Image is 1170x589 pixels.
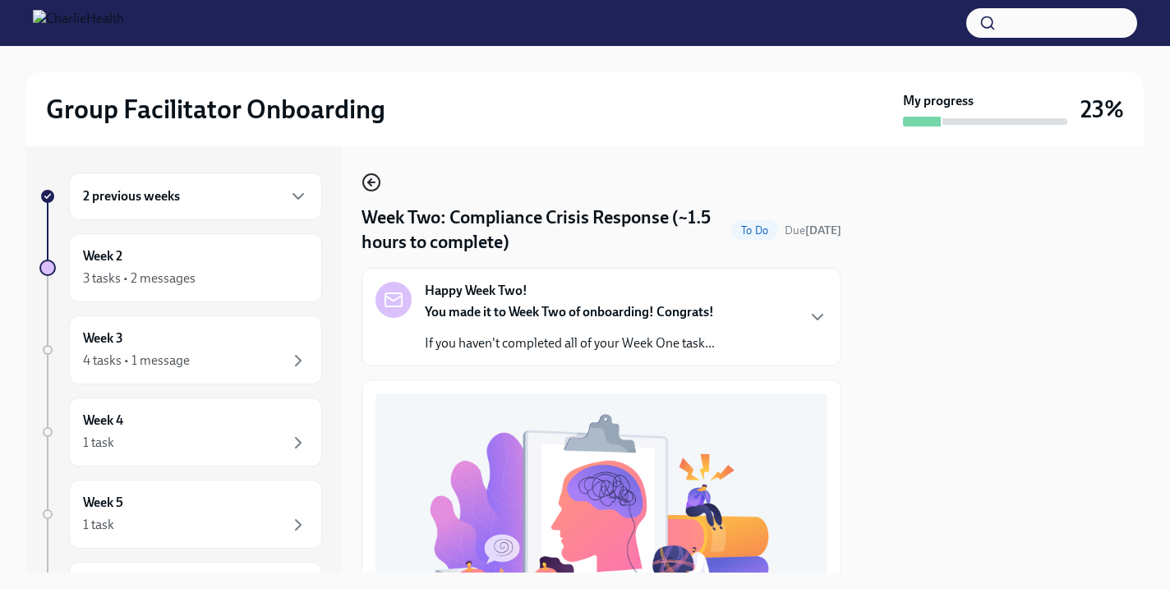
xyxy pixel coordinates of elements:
[785,223,841,238] span: August 18th, 2025 09:00
[83,494,123,512] h6: Week 5
[425,282,527,300] strong: Happy Week Two!
[903,92,974,110] strong: My progress
[805,223,841,237] strong: [DATE]
[83,516,114,534] div: 1 task
[83,247,122,265] h6: Week 2
[83,352,190,370] div: 4 tasks • 1 message
[83,329,123,347] h6: Week 3
[69,173,322,220] div: 2 previous weeks
[1080,94,1124,124] h3: 23%
[425,304,714,320] strong: You made it to Week Two of onboarding! Congrats!
[33,10,124,36] img: CharlieHealth
[39,233,322,302] a: Week 23 tasks • 2 messages
[83,412,123,430] h6: Week 4
[83,434,114,452] div: 1 task
[785,223,841,237] span: Due
[46,93,385,126] h2: Group Facilitator Onboarding
[362,205,725,255] h4: Week Two: Compliance Crisis Response (~1.5 hours to complete)
[39,480,322,549] a: Week 51 task
[83,187,180,205] h6: 2 previous weeks
[425,334,715,352] p: If you haven't completed all of your Week One task...
[39,315,322,384] a: Week 34 tasks • 1 message
[731,224,778,237] span: To Do
[39,398,322,467] a: Week 41 task
[83,269,196,288] div: 3 tasks • 2 messages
